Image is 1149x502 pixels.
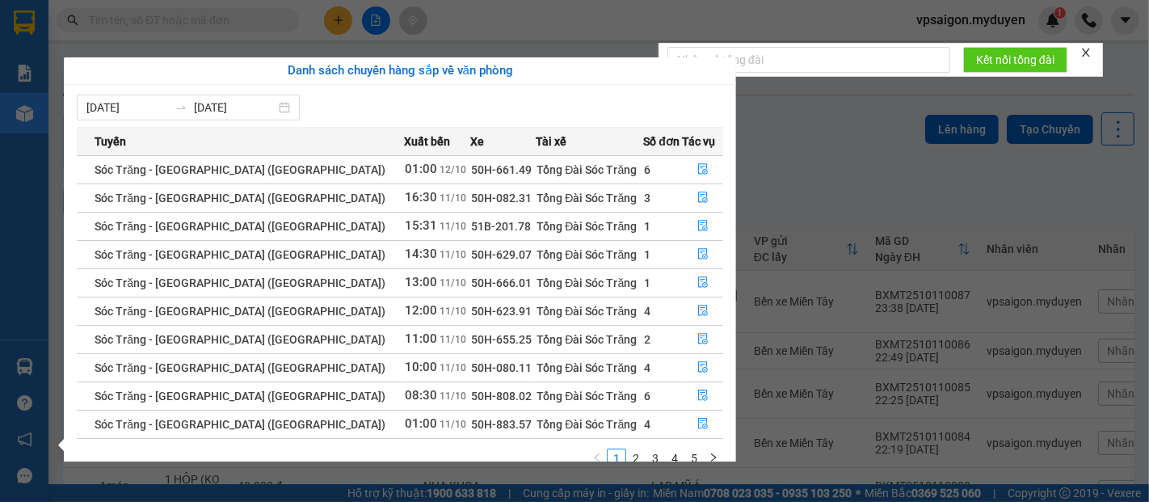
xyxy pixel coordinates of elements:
[471,163,532,176] span: 50H-661.49
[646,449,664,467] a: 3
[697,305,709,318] span: file-done
[587,449,607,468] li: Previous Page
[95,305,385,318] span: Sóc Trăng - [GEOGRAPHIC_DATA] ([GEOGRAPHIC_DATA])
[470,133,484,150] span: Xe
[194,99,276,116] input: Đến ngày
[95,163,385,176] span: Sóc Trăng - [GEOGRAPHIC_DATA] ([GEOGRAPHIC_DATA])
[644,361,650,374] span: 4
[697,418,709,431] span: file-done
[440,362,466,373] span: 11/10
[405,388,437,403] span: 08:30
[1080,47,1092,58] span: close
[537,387,642,405] div: Tổng Đài Sóc Trăng
[665,449,684,468] li: 4
[684,242,723,268] button: file-done
[684,327,723,352] button: file-done
[608,449,625,467] a: 1
[643,133,680,150] span: Số đơn
[697,276,709,289] span: file-done
[471,305,532,318] span: 50H-623.91
[644,248,650,261] span: 1
[537,274,642,292] div: Tổng Đài Sóc Trăng
[95,220,385,233] span: Sóc Trăng - [GEOGRAPHIC_DATA] ([GEOGRAPHIC_DATA])
[95,276,385,289] span: Sóc Trăng - [GEOGRAPHIC_DATA] ([GEOGRAPHIC_DATA])
[697,390,709,403] span: file-done
[95,192,385,205] span: Sóc Trăng - [GEOGRAPHIC_DATA] ([GEOGRAPHIC_DATA])
[607,449,626,468] li: 1
[587,449,607,468] button: left
[697,248,709,261] span: file-done
[626,449,646,468] li: 2
[644,276,650,289] span: 1
[440,419,466,430] span: 11/10
[537,359,642,377] div: Tổng Đài Sóc Trăng
[667,47,950,73] input: Nhập số tổng đài
[405,162,437,176] span: 01:00
[684,411,723,437] button: file-done
[644,192,650,205] span: 3
[683,133,716,150] span: Tác vụ
[666,449,684,467] a: 4
[86,99,168,116] input: Từ ngày
[405,190,437,205] span: 16:30
[697,361,709,374] span: file-done
[592,453,602,462] span: left
[646,449,665,468] li: 3
[471,361,532,374] span: 50H-080.11
[976,51,1054,69] span: Kết nối tổng đài
[405,275,437,289] span: 13:00
[440,277,466,289] span: 11/10
[644,305,650,318] span: 4
[471,192,532,205] span: 50H-082.31
[963,47,1067,73] button: Kết nối tổng đài
[684,383,723,409] button: file-done
[644,418,650,431] span: 4
[537,331,642,348] div: Tổng Đài Sóc Trăng
[471,220,531,233] span: 51B-201.78
[537,416,642,433] div: Tổng Đài Sóc Trăng
[405,416,437,431] span: 01:00
[77,61,723,81] div: Danh sách chuyến hàng sắp về văn phòng
[537,189,642,207] div: Tổng Đài Sóc Trăng
[440,221,466,232] span: 11/10
[440,334,466,345] span: 11/10
[684,157,723,183] button: file-done
[405,218,437,233] span: 15:31
[471,333,532,346] span: 50H-655.25
[697,192,709,205] span: file-done
[95,390,385,403] span: Sóc Trăng - [GEOGRAPHIC_DATA] ([GEOGRAPHIC_DATA])
[704,449,723,468] li: Next Page
[697,220,709,233] span: file-done
[684,355,723,381] button: file-done
[471,418,532,431] span: 50H-883.57
[644,220,650,233] span: 1
[95,248,385,261] span: Sóc Trăng - [GEOGRAPHIC_DATA] ([GEOGRAPHIC_DATA])
[684,270,723,296] button: file-done
[405,247,437,261] span: 14:30
[405,331,437,346] span: 11:00
[440,306,466,317] span: 11/10
[404,133,450,150] span: Xuất bến
[684,298,723,324] button: file-done
[697,163,709,176] span: file-done
[471,276,532,289] span: 50H-666.01
[405,360,437,374] span: 10:00
[684,185,723,211] button: file-done
[684,213,723,239] button: file-done
[644,163,650,176] span: 6
[627,449,645,467] a: 2
[644,333,650,346] span: 2
[440,192,466,204] span: 11/10
[95,361,385,374] span: Sóc Trăng - [GEOGRAPHIC_DATA] ([GEOGRAPHIC_DATA])
[537,161,642,179] div: Tổng Đài Sóc Trăng
[95,333,385,346] span: Sóc Trăng - [GEOGRAPHIC_DATA] ([GEOGRAPHIC_DATA])
[471,248,532,261] span: 50H-629.07
[175,101,187,114] span: to
[405,303,437,318] span: 12:00
[704,449,723,468] button: right
[440,249,466,260] span: 11/10
[175,101,187,114] span: swap-right
[697,333,709,346] span: file-done
[537,246,642,264] div: Tổng Đài Sóc Trăng
[537,217,642,235] div: Tổng Đài Sóc Trăng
